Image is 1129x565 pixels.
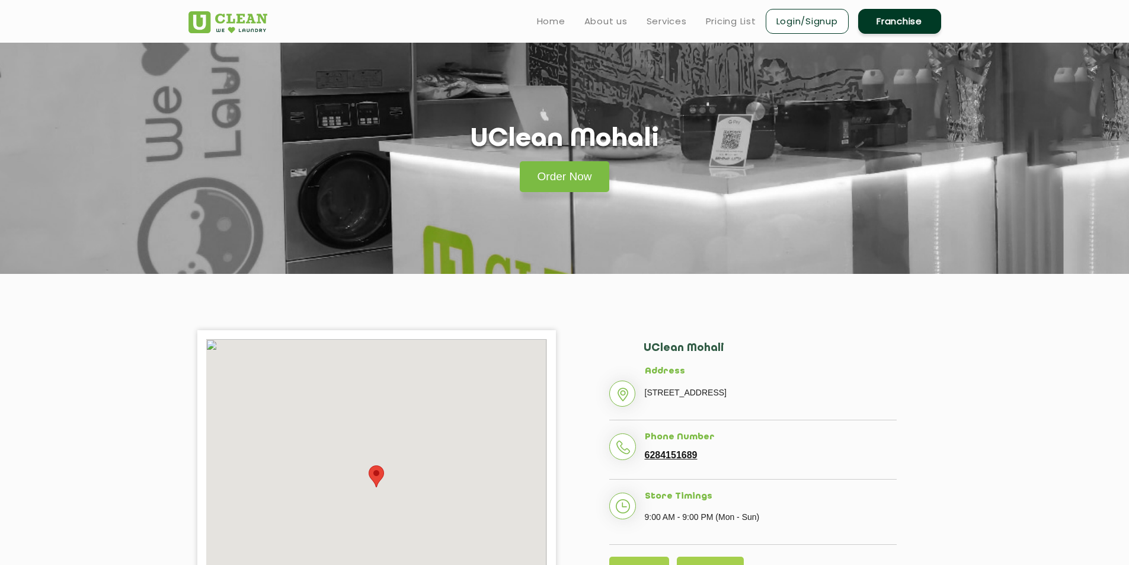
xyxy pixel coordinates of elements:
a: Login/Signup [766,9,849,34]
a: Services [647,14,687,28]
img: UClean Laundry and Dry Cleaning [188,11,267,33]
h2: UClean Mohali [644,342,897,366]
h5: Phone Number [645,432,897,443]
a: Order Now [520,161,610,192]
a: 6284151689 [645,450,698,461]
h1: UClean Mohali [471,125,659,155]
h5: Address [645,366,897,377]
a: Pricing List [706,14,756,28]
a: About us [584,14,628,28]
a: Franchise [858,9,941,34]
p: [STREET_ADDRESS] [645,384,897,401]
h5: Store Timings [645,491,897,502]
p: 9:00 AM - 9:00 PM (Mon - Sun) [645,508,897,526]
a: Home [537,14,565,28]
